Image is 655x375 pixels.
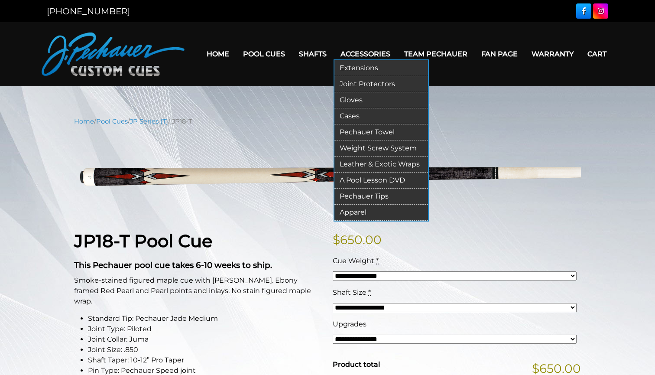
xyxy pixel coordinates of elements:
a: Home [200,43,236,65]
a: Cart [580,43,613,65]
abbr: required [368,288,371,297]
span: Product total [333,360,380,368]
img: Pechauer Custom Cues [42,33,185,76]
a: Pool Cues [236,43,292,65]
a: [PHONE_NUMBER] [47,6,130,16]
img: jp18-T.png [74,133,581,217]
span: $ [333,232,340,247]
p: Smoke-stained figured maple cue with [PERSON_NAME]. Ebony framed Red Pearl and Pearl points and i... [74,275,322,307]
a: A Pool Lesson DVD [334,173,428,189]
span: Upgrades [333,320,366,328]
strong: This Pechauer pool cue takes 6-10 weeks to ship. [74,260,272,270]
a: Shafts [292,43,334,65]
span: Cue Weight [333,257,374,265]
a: Fan Page [474,43,525,65]
a: Cases [334,108,428,124]
a: Gloves [334,92,428,108]
a: Team Pechauer [397,43,474,65]
a: Joint Protectors [334,76,428,92]
a: Leather & Exotic Wraps [334,157,428,173]
a: Home [74,117,94,125]
strong: JP18-T Pool Cue [74,230,212,251]
nav: Breadcrumb [74,117,581,126]
bdi: 650.00 [333,232,382,247]
li: Standard Tip: Pechauer Jade Medium [88,313,322,324]
a: Warranty [525,43,580,65]
a: Extensions [334,60,428,76]
abbr: required [376,257,379,265]
a: Weight Screw System [334,140,428,157]
span: Shaft Size [333,288,366,297]
a: Accessories [334,43,397,65]
a: Pool Cues [96,117,128,125]
a: JP Series (T) [130,117,168,125]
a: Pechauer Towel [334,124,428,140]
li: Joint Size: .850 [88,345,322,355]
li: Joint Type: Piloted [88,324,322,334]
li: Joint Collar: Juma [88,334,322,345]
a: Apparel [334,205,428,221]
a: Pechauer Tips [334,189,428,205]
li: Shaft Taper: 10-12” Pro Taper [88,355,322,365]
